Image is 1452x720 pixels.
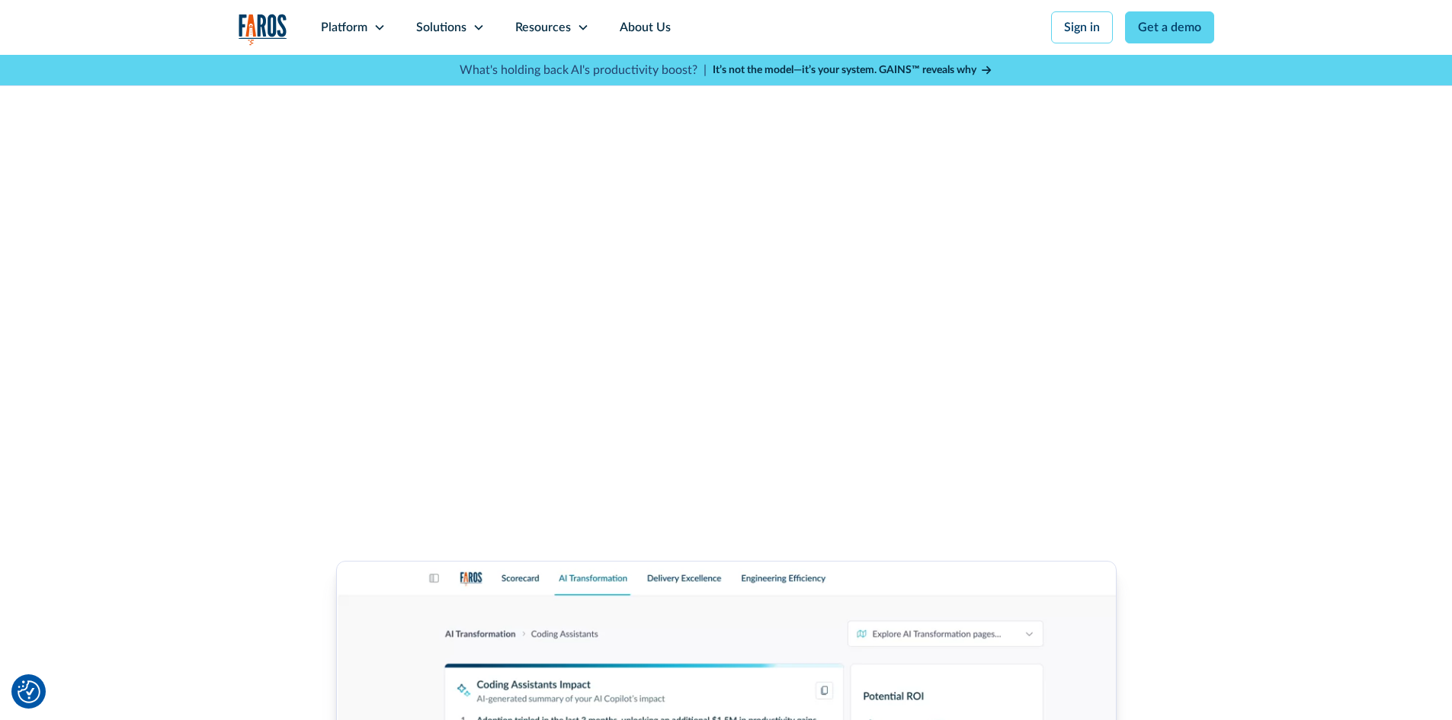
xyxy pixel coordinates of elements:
[460,61,707,79] p: What's holding back AI's productivity boost? |
[18,680,40,703] img: Revisit consent button
[1125,11,1214,43] a: Get a demo
[1051,11,1113,43] a: Sign in
[239,14,287,45] img: Logo of the analytics and reporting company Faros.
[416,18,466,37] div: Solutions
[713,65,976,75] strong: It’s not the model—it’s your system. GAINS™ reveals why
[239,14,287,45] a: home
[713,62,993,78] a: It’s not the model—it’s your system. GAINS™ reveals why
[321,18,367,37] div: Platform
[18,680,40,703] button: Cookie Settings
[515,18,571,37] div: Resources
